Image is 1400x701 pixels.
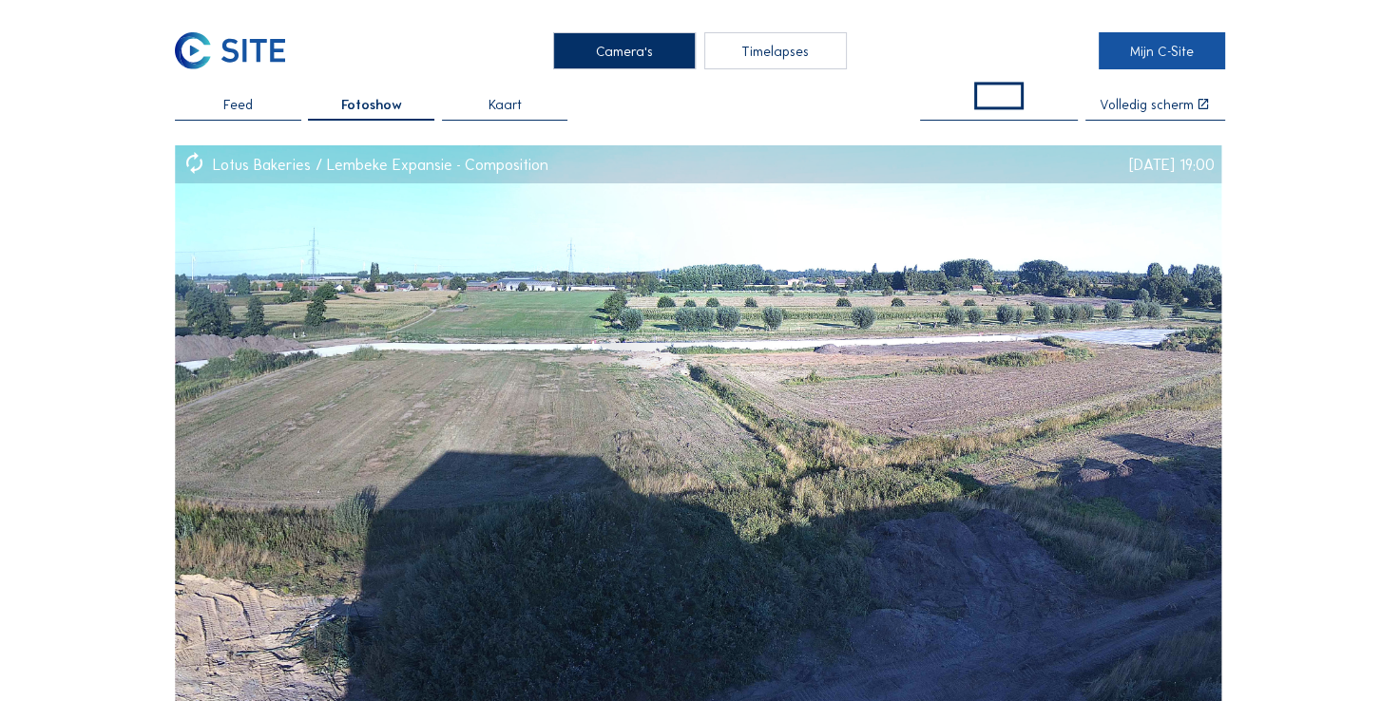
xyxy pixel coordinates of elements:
span: Fotoshow [341,98,402,111]
span: Kaart [489,98,522,111]
div: Volledig scherm [1100,98,1194,111]
span: Feed [223,98,253,111]
div: [DATE] 19:00 [1128,157,1214,173]
div: Composition [465,157,548,173]
div: Lotus Bakeries / Lembeke Expansie [213,157,464,173]
div: Camera's [553,32,696,69]
a: C-SITE Logo [175,32,301,69]
a: Mijn C-Site [1099,32,1225,69]
img: C-SITE Logo [175,32,285,69]
div: Timelapses [704,32,847,69]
